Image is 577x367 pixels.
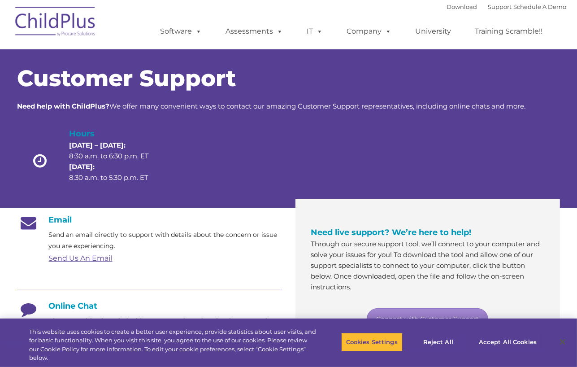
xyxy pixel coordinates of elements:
[410,333,466,352] button: Reject All
[49,315,282,338] p: Chat now with a knowledgable representative using the chat app at the bottom right.
[466,22,552,40] a: Training Scramble!!
[341,333,403,352] button: Cookies Settings
[17,215,282,225] h4: Email
[152,22,211,40] a: Software
[17,102,526,110] span: We offer many convenient ways to contact our amazing Customer Support representatives, including ...
[49,254,113,262] a: Send Us An Email
[407,22,460,40] a: University
[69,141,126,149] strong: [DATE] – [DATE]:
[298,22,332,40] a: IT
[17,102,110,110] strong: Need help with ChildPlus?
[474,333,542,352] button: Accept All Cookies
[488,3,512,10] a: Support
[29,328,317,363] div: This website uses cookies to create a better user experience, provide statistics about user visit...
[553,332,573,352] button: Close
[447,3,477,10] a: Download
[514,3,567,10] a: Schedule A Demo
[49,229,282,252] p: Send an email directly to support with details about the concern or issue you are experiencing.
[311,239,544,293] p: Through our secure support tool, we’ll connect to your computer and solve your issues for you! To...
[311,227,472,237] span: Need live support? We’re here to help!
[447,3,567,10] font: |
[17,301,282,311] h4: Online Chat
[69,140,164,183] p: 8:30 a.m. to 6:30 p.m. ET 8:30 a.m. to 5:30 p.m. ET
[11,0,100,45] img: ChildPlus by Procare Solutions
[338,22,401,40] a: Company
[69,162,95,171] strong: [DATE]:
[17,65,236,92] span: Customer Support
[217,22,292,40] a: Assessments
[69,127,164,140] h4: Hours
[367,308,488,330] a: Connect with Customer Support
